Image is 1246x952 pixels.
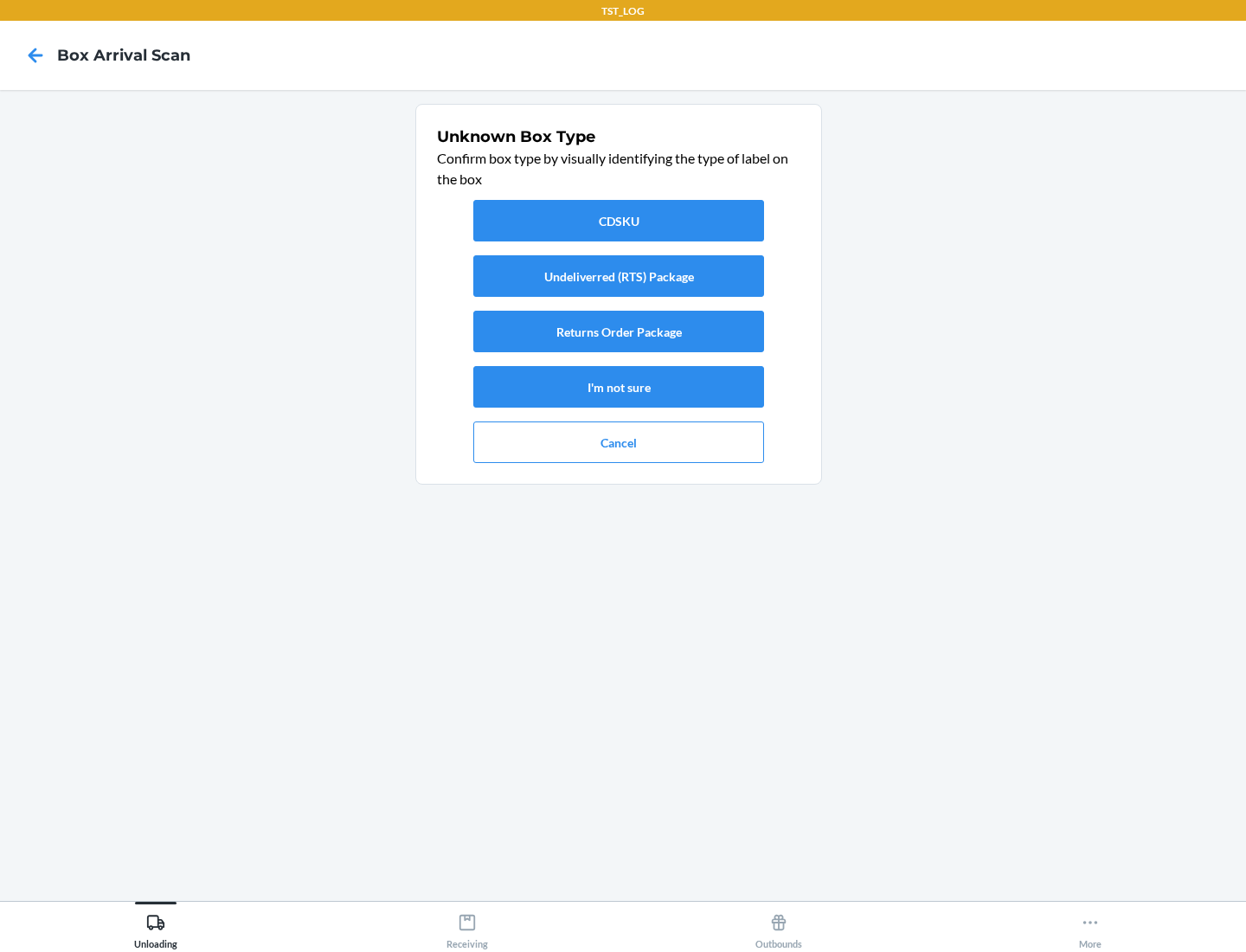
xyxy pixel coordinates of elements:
[311,902,623,949] button: Receiving
[473,255,764,297] button: Undeliverred (RTS) Package
[601,3,645,19] p: TST_LOG
[473,366,764,408] button: I'm not sure
[473,200,764,241] button: CDSKU
[1079,906,1101,949] div: More
[473,311,764,352] button: Returns Order Package
[437,148,800,190] p: Confirm box type by visually identifying the type of label on the box
[934,902,1246,949] button: More
[437,125,800,148] h1: Unknown Box Type
[755,906,802,949] div: Outbounds
[134,906,177,949] div: Unloading
[473,421,764,463] button: Cancel
[623,902,934,949] button: Outbounds
[446,906,488,949] div: Receiving
[57,44,190,67] h4: Box Arrival Scan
